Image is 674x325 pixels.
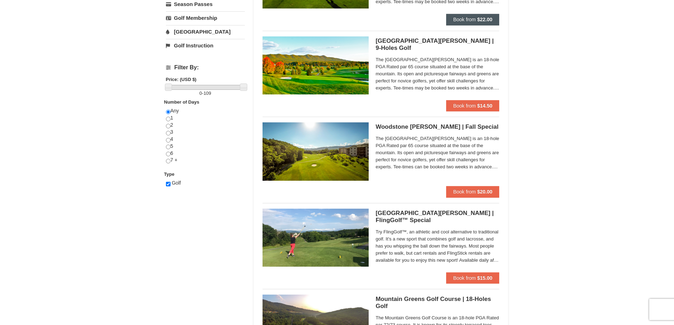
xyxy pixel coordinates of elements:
img: 6619859-84-1dcf4d15.jpg [263,209,369,267]
span: Book from [453,17,476,22]
button: Book from $20.00 [446,186,500,197]
strong: Type [164,172,174,177]
label: - [166,90,245,97]
button: Book from $22.00 [446,14,500,25]
button: Book from $14.50 [446,100,500,111]
h5: [GEOGRAPHIC_DATA][PERSON_NAME] | FlingGolf™ Special [376,210,500,224]
strong: $20.00 [477,189,492,195]
h4: Filter By: [166,64,245,71]
span: 109 [203,91,211,96]
strong: Price: (USD $) [166,77,197,82]
div: Any 1 2 3 4 5 6 7 + [166,108,245,171]
h5: Woodstone [PERSON_NAME] | Fall Special [376,123,500,130]
img: 6619859-87-49ad91d4.jpg [263,36,369,94]
span: Book from [453,189,476,195]
strong: $15.00 [477,275,492,281]
strong: $22.00 [477,17,492,22]
h5: [GEOGRAPHIC_DATA][PERSON_NAME] | 9-Holes Golf [376,37,500,52]
span: Golf [172,180,181,186]
a: Golf Membership [166,11,245,24]
strong: $14.50 [477,103,492,109]
a: Golf Instruction [166,39,245,52]
a: [GEOGRAPHIC_DATA] [166,25,245,38]
h5: Mountain Greens Golf Course | 18-Holes Golf [376,296,500,310]
span: Book from [453,275,476,281]
span: The [GEOGRAPHIC_DATA][PERSON_NAME] is an 18-hole PGA Rated par 65 course situated at the base of ... [376,135,500,170]
span: Book from [453,103,476,109]
button: Book from $15.00 [446,272,500,284]
span: Try FlingGolf™, an athletic and cool alternative to traditional golf. It's a new sport that combi... [376,228,500,264]
img: #5 @ Woodstone Meadows GC [263,122,369,180]
span: 0 [200,91,202,96]
span: The [GEOGRAPHIC_DATA][PERSON_NAME] is an 18-hole PGA Rated par 65 course situated at the base of ... [376,56,500,92]
strong: Number of Days [164,99,200,105]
